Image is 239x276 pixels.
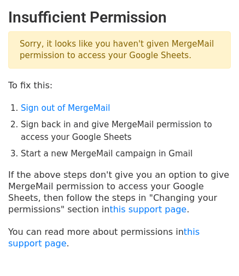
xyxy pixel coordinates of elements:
a: this support page [8,227,200,249]
li: Sign back in and give MergeMail permission to access your Google Sheets [21,119,231,143]
p: If the above steps don't give you an option to give MergeMail permission to access your Google Sh... [8,169,231,215]
p: Sorry, it looks like you haven't given MergeMail permission to access your Google Sheets. [8,31,231,69]
a: this support page [109,204,186,215]
h2: Insufficient Permission [8,8,231,27]
a: Sign out of MergeMail [21,103,110,113]
li: Start a new MergeMail campaign in Gmail [21,148,231,160]
p: You can read more about permissions in . [8,226,231,249]
p: To fix this: [8,80,231,91]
